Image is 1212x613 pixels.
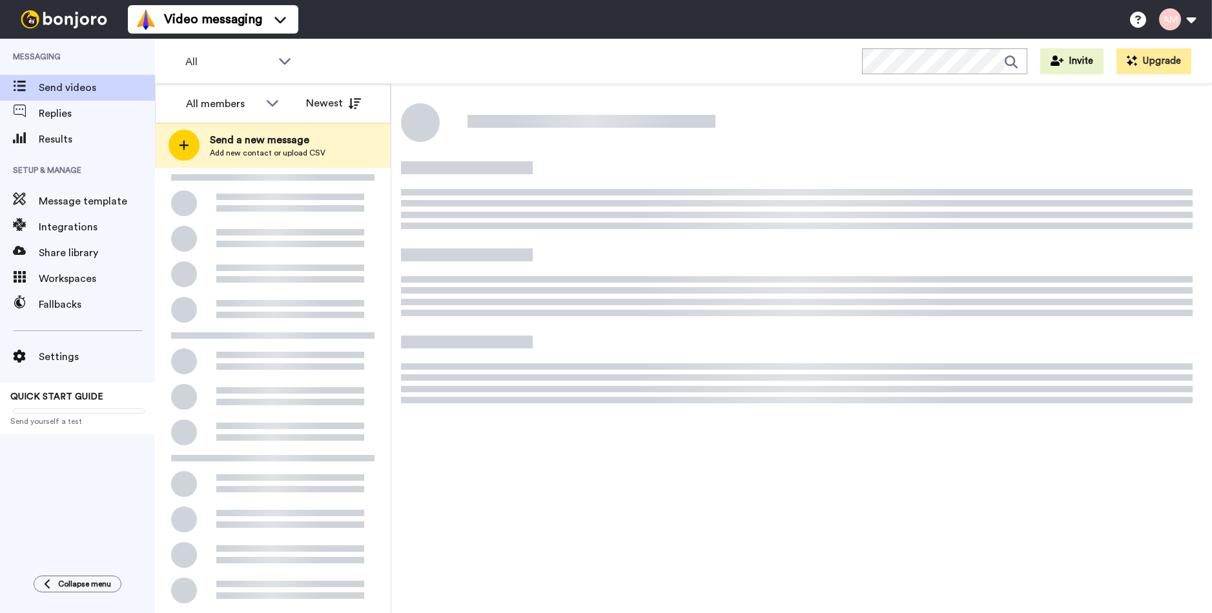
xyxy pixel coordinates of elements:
[39,219,155,235] span: Integrations
[296,90,371,116] button: Newest
[39,271,155,286] span: Workspaces
[39,297,155,312] span: Fallbacks
[10,392,103,401] span: QUICK START GUIDE
[1116,48,1191,74] button: Upgrade
[39,245,155,261] span: Share library
[58,579,111,589] span: Collapse menu
[39,194,155,209] span: Message template
[210,132,325,148] span: Send a new message
[39,106,155,121] span: Replies
[210,148,325,158] span: Add new contact or upload CSV
[1040,48,1104,74] button: Invite
[10,416,145,427] span: Send yourself a test
[15,10,112,28] img: bj-logo-header-white.svg
[186,96,260,112] div: All members
[164,10,262,28] span: Video messaging
[39,80,155,95] span: Send videos
[185,54,272,70] span: All
[39,132,155,147] span: Results
[136,9,156,30] img: vm-color.svg
[34,576,121,592] button: Collapse menu
[39,349,155,365] span: Settings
